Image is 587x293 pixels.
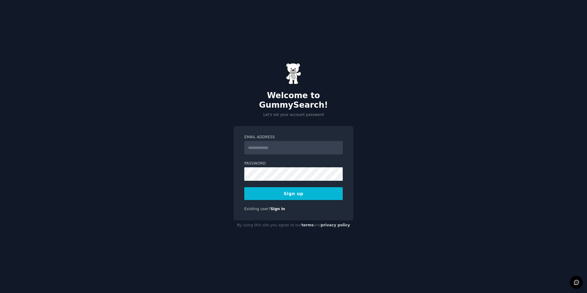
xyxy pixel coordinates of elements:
div: By using this site you agree to our and [234,221,353,230]
a: Sign in [271,207,285,211]
h2: Welcome to GummySearch! [234,91,353,110]
label: Email Address [244,135,343,140]
a: terms [301,223,314,227]
p: Let's set your account password [234,112,353,118]
span: Existing user? [244,207,271,211]
img: Gummy Bear [286,63,301,84]
a: privacy policy [321,223,350,227]
label: Password [244,161,343,166]
button: Sign up [244,187,343,200]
